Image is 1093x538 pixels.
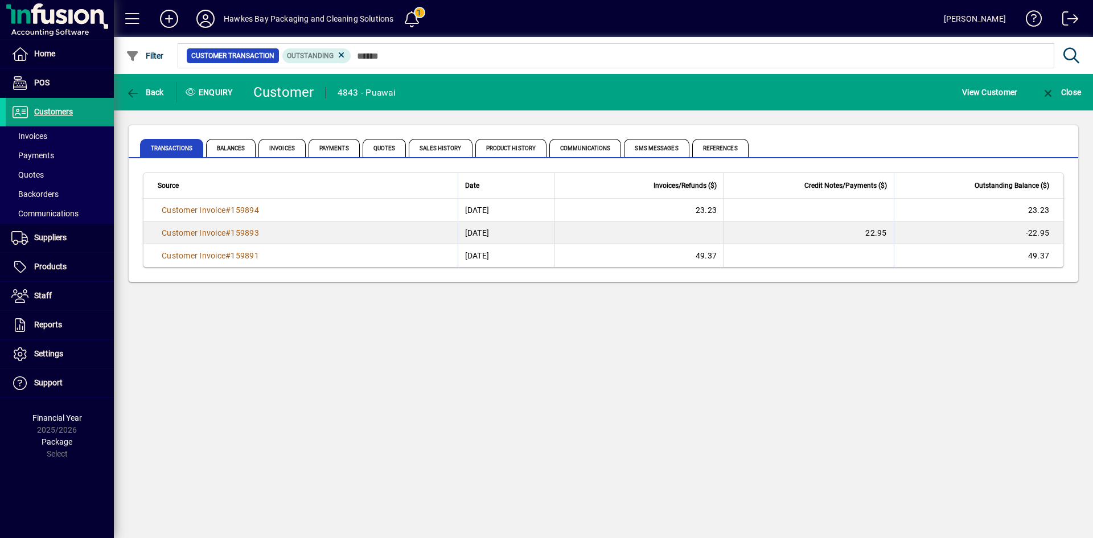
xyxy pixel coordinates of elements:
span: Product History [475,139,547,157]
td: -22.95 [894,221,1063,244]
a: Suppliers [6,224,114,252]
td: [DATE] [458,221,554,244]
span: # [225,206,231,215]
button: View Customer [959,82,1020,102]
span: 159891 [231,251,259,260]
div: Hawkes Bay Packaging and Cleaning Solutions [224,10,394,28]
span: Source [158,179,179,192]
a: Payments [6,146,114,165]
button: Profile [187,9,224,29]
span: Invoices/Refunds ($) [654,179,717,192]
span: Quotes [11,170,44,179]
div: [PERSON_NAME] [944,10,1006,28]
span: Date [465,179,479,192]
div: 4843 - Puawai [338,84,396,102]
a: POS [6,69,114,97]
span: Sales History [409,139,472,157]
a: Customer Invoice#159894 [158,204,263,216]
span: References [692,139,749,157]
span: Invoices [258,139,306,157]
a: Products [6,253,114,281]
td: 23.23 [554,199,724,221]
a: Customer Invoice#159891 [158,249,263,262]
span: Customer Invoice [162,251,225,260]
span: Customer Invoice [162,206,225,215]
span: Payments [11,151,54,160]
span: # [225,251,231,260]
a: Quotes [6,165,114,184]
span: Balances [206,139,256,157]
span: View Customer [962,83,1017,101]
span: Communications [11,209,79,218]
app-page-header-button: Close enquiry [1029,82,1093,102]
span: Close [1041,88,1081,97]
td: 22.95 [724,221,893,244]
button: Add [151,9,187,29]
span: Invoices [11,132,47,141]
td: 49.37 [554,244,724,267]
span: Communications [549,139,621,157]
button: Back [123,82,167,102]
span: Backorders [11,190,59,199]
app-page-header-button: Back [114,82,176,102]
td: 49.37 [894,244,1063,267]
td: [DATE] [458,244,554,267]
span: Outstanding [287,52,334,60]
a: Knowledge Base [1017,2,1042,39]
span: POS [34,78,50,87]
td: 23.23 [894,199,1063,221]
a: Customer Invoice#159893 [158,227,263,239]
a: Logout [1054,2,1079,39]
a: Backorders [6,184,114,204]
span: Products [34,262,67,271]
span: Support [34,378,63,387]
a: Reports [6,311,114,339]
span: Suppliers [34,233,67,242]
div: Customer [253,83,314,101]
a: Support [6,369,114,397]
span: Payments [309,139,360,157]
button: Filter [123,46,167,66]
span: 159893 [231,228,259,237]
span: Home [34,49,55,58]
span: Customer Invoice [162,228,225,237]
span: Credit Notes/Payments ($) [804,179,887,192]
span: Financial Year [32,413,82,422]
span: SMS Messages [624,139,689,157]
span: Filter [126,51,164,60]
span: Reports [34,320,62,329]
a: Staff [6,282,114,310]
a: Communications [6,204,114,223]
span: Customer Transaction [191,50,274,61]
span: Settings [34,349,63,358]
span: Package [42,437,72,446]
span: 159894 [231,206,259,215]
span: Back [126,88,164,97]
span: Quotes [363,139,406,157]
mat-chip: Outstanding Status: Outstanding [282,48,351,63]
span: Outstanding Balance ($) [975,179,1049,192]
a: Invoices [6,126,114,146]
td: [DATE] [458,199,554,221]
a: Home [6,40,114,68]
button: Close [1038,82,1084,102]
div: Enquiry [176,83,245,101]
span: Staff [34,291,52,300]
span: Transactions [140,139,203,157]
span: Customers [34,107,73,116]
div: Date [465,179,547,192]
span: # [225,228,231,237]
a: Settings [6,340,114,368]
